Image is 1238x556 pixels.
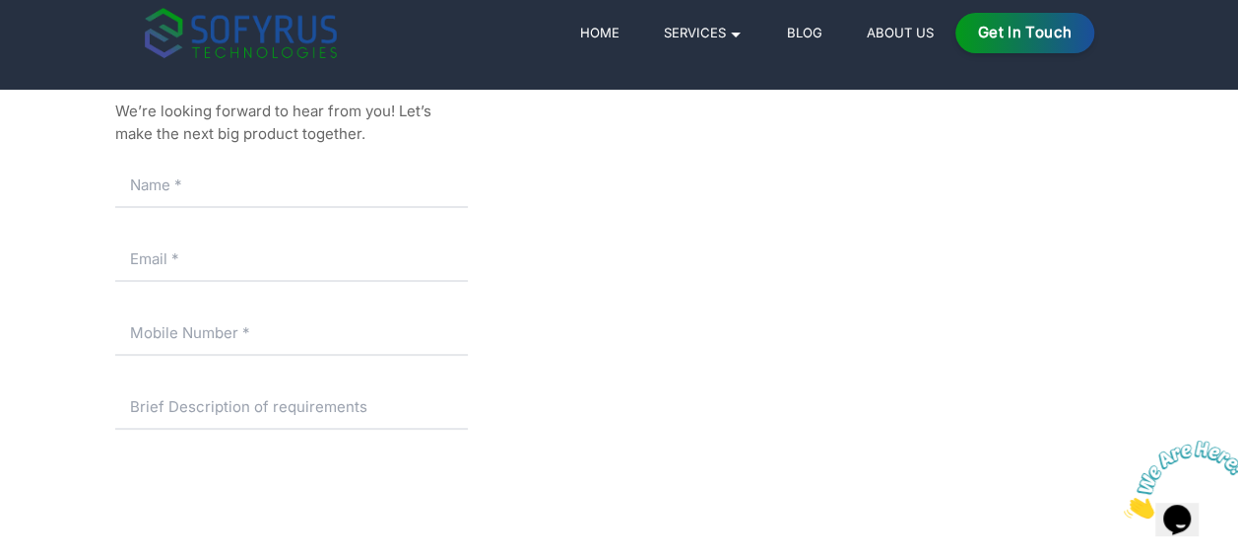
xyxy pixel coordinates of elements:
input: Email * [115,238,468,282]
a: About Us [859,21,941,44]
input: Brief Description of requirements [115,385,468,430]
p: We’re looking forward to hear from you! Let’s make the next big product together. [115,101,468,145]
img: Chat attention grabber [8,8,130,86]
input: Name * [115,164,468,208]
a: Blog [779,21,829,44]
iframe: reCAPTCHA [115,459,415,536]
a: Get in Touch [955,13,1094,53]
a: Services 🞃 [656,21,749,44]
img: sofyrus [145,8,337,58]
a: Home [572,21,626,44]
input: Mobile Number * [115,312,468,356]
iframe: chat widget [1116,433,1238,526]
